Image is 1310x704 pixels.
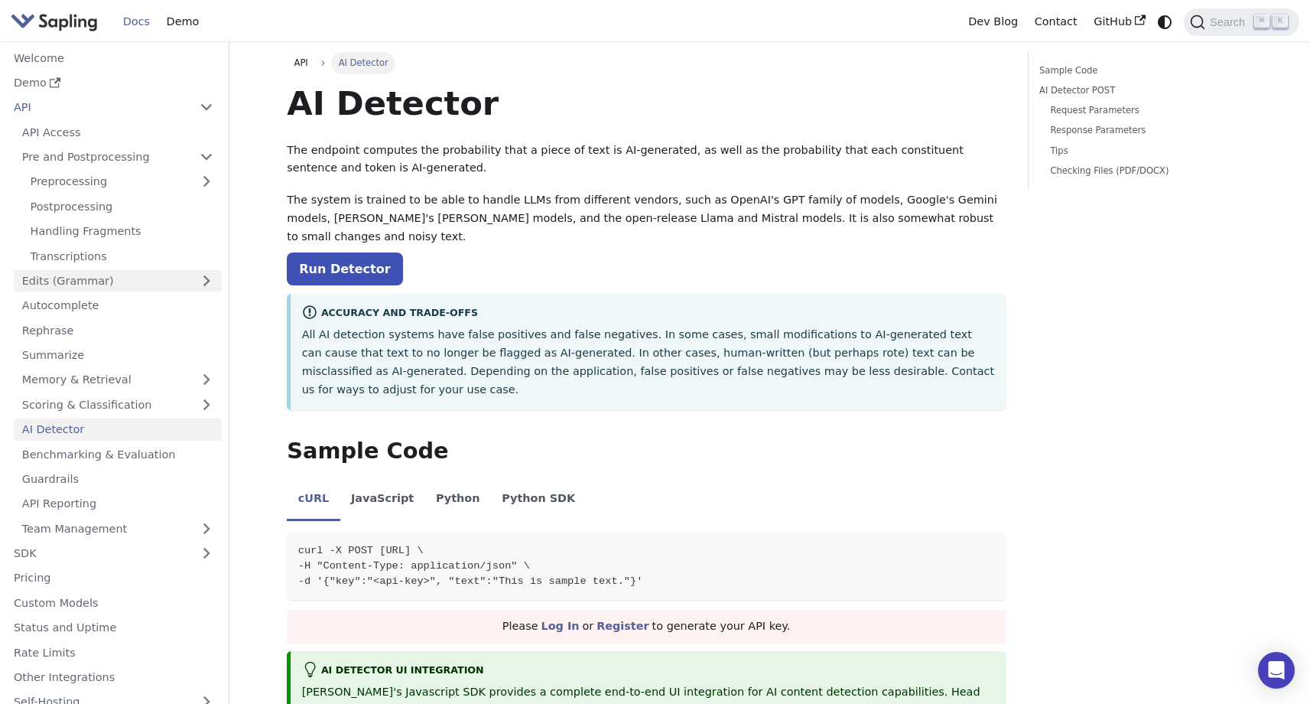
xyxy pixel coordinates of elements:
a: Contact [1026,10,1086,34]
h1: AI Detector [287,83,1006,124]
a: Autocomplete [14,295,222,317]
a: API Access [14,121,222,143]
a: Guardrails [14,468,222,491]
a: API [287,52,315,73]
button: Switch between dark and light mode (currently system mode) [1154,11,1176,33]
a: Pricing [5,567,222,589]
a: Handling Fragments [22,220,222,243]
a: Rephrase [14,319,222,341]
a: Docs [115,10,158,34]
a: Log In [541,620,580,632]
a: Memory & Retrieval [14,369,222,391]
a: Benchmarking & Evaluation [14,443,222,465]
a: GitHub [1085,10,1153,34]
a: API Reporting [14,493,222,515]
span: curl -X POST [URL] \ [298,545,424,556]
a: Request Parameters [1050,103,1241,118]
a: Team Management [14,517,222,539]
p: The endpoint computes the probability that a piece of text is AI-generated, as well as the probab... [287,142,1006,178]
a: SDK [5,543,191,565]
p: All AI detection systems have false positives and false negatives. In some cases, small modificat... [302,326,995,399]
a: Edits (Grammar) [14,270,222,292]
h2: Sample Code [287,438,1006,465]
a: Response Parameters [1050,123,1241,138]
p: The system is trained to be able to handle LLMs from different vendors, such as OpenAI's GPT fami... [287,191,1006,246]
a: Postprocessing [22,195,222,217]
a: Rate Limits [5,641,222,663]
kbd: K [1273,15,1288,28]
a: AI Detector POST [1039,83,1247,98]
span: API [294,57,308,68]
li: Python SDK [491,479,587,522]
li: cURL [287,479,340,522]
a: Other Integrations [5,667,222,689]
a: Summarize [14,344,222,367]
a: Demo [158,10,207,34]
a: Preprocessing [22,171,222,193]
a: Checking Files (PDF/DOCX) [1050,164,1241,178]
span: -H "Content-Type: application/json" \ [298,560,530,572]
span: -d '{"key":"<api-key>", "text":"This is sample text."}' [298,575,643,587]
a: API [5,96,191,119]
li: Python [425,479,491,522]
a: Run Detector [287,253,402,285]
a: Scoring & Classification [14,393,222,416]
a: AI Detector [14,419,222,441]
button: Search (Command+K) [1184,8,1299,36]
a: Transcriptions [22,245,222,267]
kbd: ⌘ [1254,15,1269,28]
a: Tips [1050,144,1241,158]
div: Please or to generate your API key. [287,610,1006,644]
button: Collapse sidebar category 'API' [191,96,222,119]
li: JavaScript [340,479,425,522]
div: Accuracy and Trade-offs [302,305,995,323]
div: AI Detector UI integration [302,662,995,680]
nav: Breadcrumbs [287,52,1006,73]
a: Dev Blog [960,10,1026,34]
div: Open Intercom Messenger [1258,652,1295,689]
a: Demo [5,72,222,94]
span: Search [1205,16,1254,28]
a: Sapling.ai [11,11,103,33]
a: Sample Code [1039,64,1247,78]
a: Register [596,620,648,632]
button: Expand sidebar category 'SDK' [191,543,222,565]
img: Sapling.ai [11,11,98,33]
a: Pre and Postprocessing [14,146,222,168]
a: Status and Uptime [5,617,222,639]
span: AI Detector [331,52,395,73]
a: Welcome [5,47,222,69]
a: Custom Models [5,592,222,614]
